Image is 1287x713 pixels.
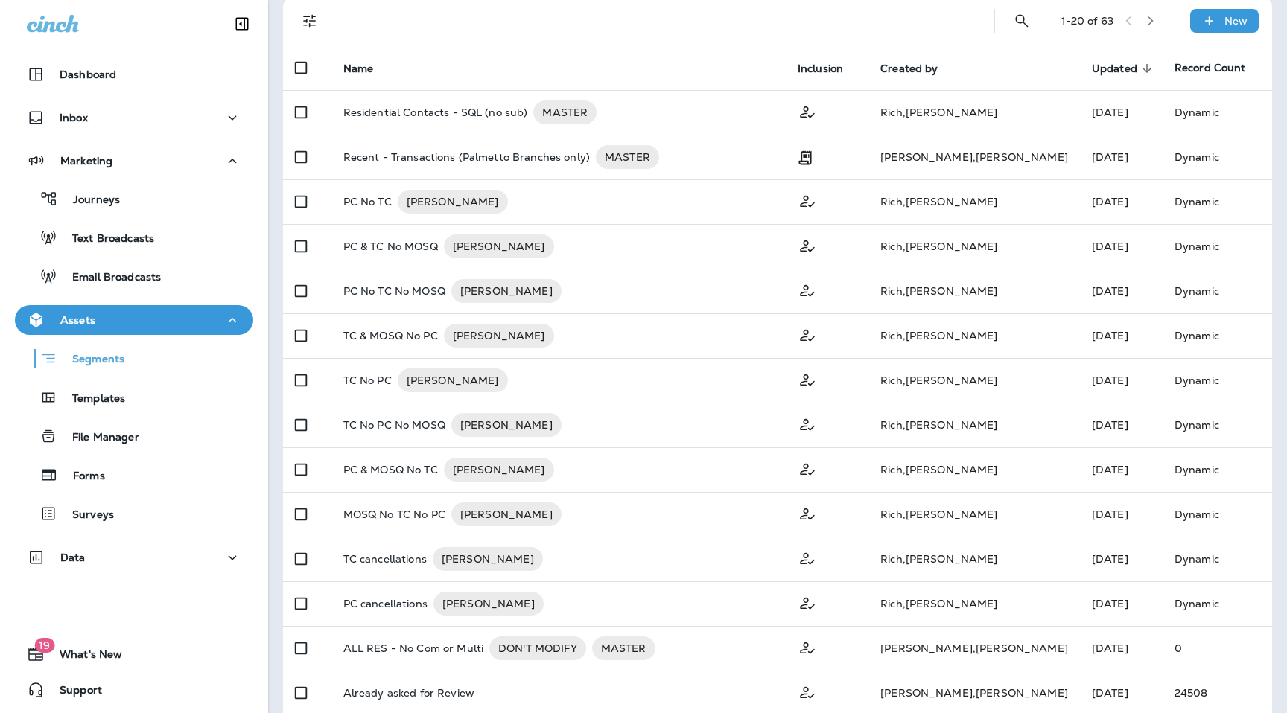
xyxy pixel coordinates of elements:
[1080,581,1163,626] td: [DATE]
[343,324,438,348] p: TC & MOSQ No PC
[1163,492,1272,537] td: Dynamic
[1080,358,1163,403] td: [DATE]
[15,146,253,176] button: Marketing
[343,636,484,660] p: ALL RES - No Com or Multi
[798,63,843,75] span: Inclusion
[1163,224,1272,269] td: Dynamic
[868,626,1080,671] td: [PERSON_NAME] , [PERSON_NAME]
[1080,224,1163,269] td: [DATE]
[60,551,86,563] p: Data
[343,190,392,214] p: PC No TC
[433,547,543,571] div: [PERSON_NAME]
[489,641,586,656] span: DON'T MODIFY
[343,145,590,169] p: Recent - Transactions (Palmetto Branches only)
[1080,313,1163,358] td: [DATE]
[798,685,817,698] span: Customer Only
[798,506,817,519] span: Customer Only
[34,638,54,653] span: 19
[57,232,154,246] p: Text Broadcasts
[1080,447,1163,492] td: [DATE]
[1080,135,1163,179] td: [DATE]
[343,458,438,482] p: PC & MOSQ No TC
[1080,492,1163,537] td: [DATE]
[868,537,1080,581] td: Rich , [PERSON_NAME]
[295,6,325,36] button: Filters
[868,90,1080,135] td: Rich , [PERSON_NAME]
[15,183,253,214] button: Journeys
[15,382,253,413] button: Templates
[868,179,1080,224] td: Rich , [PERSON_NAME]
[868,269,1080,313] td: Rich , [PERSON_NAME]
[1163,90,1272,135] td: Dynamic
[444,458,554,482] div: [PERSON_NAME]
[343,547,427,571] p: TC cancellations
[489,636,586,660] div: DON'T MODIFY
[343,687,474,699] p: Already asked for Review
[798,595,817,609] span: Customer Only
[1163,358,1272,403] td: Dynamic
[343,368,392,392] p: TC No PC
[444,239,554,254] span: [PERSON_NAME]
[57,508,114,522] p: Surveys
[1080,403,1163,447] td: [DATE]
[1163,581,1272,626] td: Dynamic
[1163,313,1272,358] td: Dynamic
[880,62,957,75] span: Created by
[45,648,122,666] span: What's New
[343,62,393,75] span: Name
[15,305,253,335] button: Assets
[798,62,862,75] span: Inclusion
[398,194,508,209] span: [PERSON_NAME]
[433,592,544,616] div: [PERSON_NAME]
[1163,626,1272,671] td: 0
[57,431,139,445] p: File Manager
[15,498,253,529] button: Surveys
[1080,626,1163,671] td: [DATE]
[1163,537,1272,581] td: Dynamic
[444,462,554,477] span: [PERSON_NAME]
[868,581,1080,626] td: Rich , [PERSON_NAME]
[868,224,1080,269] td: Rich , [PERSON_NAME]
[798,461,817,475] span: Customer Only
[798,551,817,564] span: Customer Only
[15,459,253,490] button: Forms
[798,150,813,163] span: Transaction
[398,190,508,214] div: [PERSON_NAME]
[60,155,112,167] p: Marketing
[343,279,445,303] p: PC No TC No MOSQ
[343,592,428,616] p: PC cancellations
[868,447,1080,492] td: Rich , [PERSON_NAME]
[798,327,817,341] span: Customer Only
[60,112,88,124] p: Inbox
[15,639,253,669] button: 19What's New
[45,684,102,702] span: Support
[1080,90,1163,135] td: [DATE]
[60,314,95,326] p: Assets
[343,502,445,526] p: MOSQ No TC No PC
[398,368,508,392] div: [PERSON_NAME]
[343,63,374,75] span: Name
[880,63,938,75] span: Created by
[451,279,562,303] div: [PERSON_NAME]
[592,636,655,660] div: MASTER
[868,358,1080,403] td: Rich , [PERSON_NAME]
[15,60,253,89] button: Dashboard
[398,373,508,388] span: [PERSON_NAME]
[1080,269,1163,313] td: [DATE]
[1163,447,1272,492] td: Dynamic
[596,145,659,169] div: MASTER
[433,551,543,566] span: [PERSON_NAME]
[868,313,1080,358] td: Rich , [PERSON_NAME]
[15,260,253,292] button: Email Broadcasts
[868,492,1080,537] td: Rich , [PERSON_NAME]
[451,413,562,437] div: [PERSON_NAME]
[1163,179,1272,224] td: Dynamic
[1163,403,1272,447] td: Dynamic
[58,194,120,208] p: Journeys
[798,640,817,653] span: Customer Only
[444,324,554,348] div: [PERSON_NAME]
[451,418,562,432] span: [PERSON_NAME]
[1080,179,1163,224] td: [DATE]
[15,543,253,572] button: Data
[1007,6,1037,36] button: Search Segments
